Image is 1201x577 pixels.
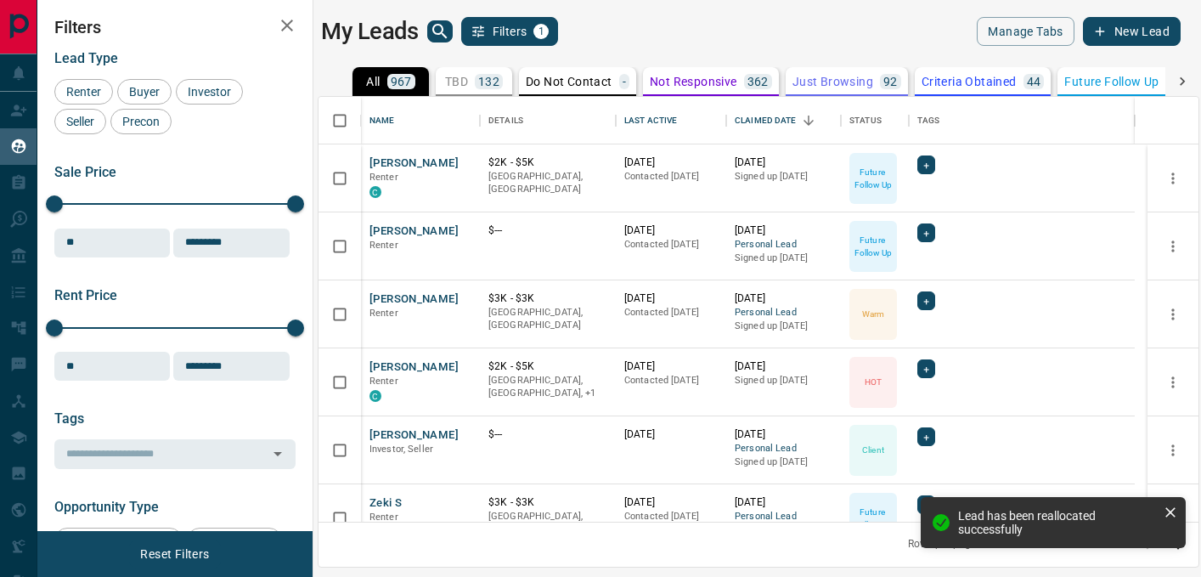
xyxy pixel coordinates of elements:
[391,76,412,88] p: 967
[923,224,929,241] span: +
[862,444,884,456] p: Client
[735,427,832,442] p: [DATE]
[917,427,935,446] div: +
[624,156,718,170] p: [DATE]
[488,374,607,400] p: Toronto
[54,410,84,427] span: Tags
[923,156,929,173] span: +
[54,499,159,515] span: Opportunity Type
[369,359,459,376] button: [PERSON_NAME]
[369,223,459,240] button: [PERSON_NAME]
[1064,76,1159,88] p: Future Follow Up
[624,97,677,144] div: Last Active
[361,97,480,144] div: Name
[54,50,118,66] span: Lead Type
[851,166,895,191] p: Future Follow Up
[54,287,117,303] span: Rent Price
[865,376,882,388] p: HOT
[369,390,381,402] div: condos.ca
[182,85,237,99] span: Investor
[488,97,523,144] div: Details
[735,442,832,456] span: Personal Lead
[650,76,737,88] p: Not Responsive
[117,79,172,105] div: Buyer
[488,156,607,170] p: $2K - $5K
[883,76,898,88] p: 92
[1160,370,1186,395] button: more
[726,97,841,144] div: Claimed Date
[958,509,1157,536] div: Lead has been reallocated successfully
[369,156,459,172] button: [PERSON_NAME]
[849,97,882,144] div: Status
[624,510,718,523] p: Contacted [DATE]
[792,76,873,88] p: Just Browsing
[369,512,398,523] span: Renter
[841,97,909,144] div: Status
[369,308,398,319] span: Renter
[369,172,398,183] span: Renter
[909,97,1135,144] div: Tags
[922,76,1017,88] p: Criteria Obtained
[624,238,718,252] p: Contacted [DATE]
[923,428,929,445] span: +
[478,76,499,88] p: 132
[1160,302,1186,327] button: more
[1027,76,1041,88] p: 44
[535,25,547,37] span: 1
[917,97,940,144] div: Tags
[735,223,832,238] p: [DATE]
[54,17,296,37] h2: Filters
[735,306,832,320] span: Personal Lead
[488,359,607,374] p: $2K - $5K
[624,495,718,510] p: [DATE]
[321,18,419,45] h1: My Leads
[917,359,935,378] div: +
[735,495,832,510] p: [DATE]
[735,170,832,184] p: Signed up [DATE]
[735,455,832,469] p: Signed up [DATE]
[747,76,769,88] p: 362
[624,374,718,387] p: Contacted [DATE]
[1083,17,1181,46] button: New Lead
[735,291,832,306] p: [DATE]
[624,170,718,184] p: Contacted [DATE]
[488,306,607,332] p: [GEOGRAPHIC_DATA], [GEOGRAPHIC_DATA]
[369,495,402,512] button: Zeki S
[851,234,895,259] p: Future Follow Up
[54,109,106,134] div: Seller
[908,537,979,552] p: Rows per page:
[623,76,626,88] p: -
[917,291,935,310] div: +
[176,79,243,105] div: Investor
[923,360,929,377] span: +
[616,97,726,144] div: Last Active
[369,444,433,455] span: Investor, Seller
[123,85,166,99] span: Buyer
[735,359,832,374] p: [DATE]
[461,17,559,46] button: Filters1
[54,79,113,105] div: Renter
[797,109,820,133] button: Sort
[735,156,832,170] p: [DATE]
[369,376,398,387] span: Renter
[735,374,832,387] p: Signed up [DATE]
[488,223,607,238] p: $---
[369,97,395,144] div: Name
[735,238,832,252] span: Personal Lead
[624,427,718,442] p: [DATE]
[369,427,459,444] button: [PERSON_NAME]
[624,359,718,374] p: [DATE]
[60,85,107,99] span: Renter
[735,510,832,524] span: Personal Lead
[1160,438,1186,463] button: more
[735,252,832,265] p: Signed up [DATE]
[977,17,1074,46] button: Manage Tabs
[110,109,172,134] div: Precon
[735,97,797,144] div: Claimed Date
[54,164,116,180] span: Sale Price
[129,540,220,569] button: Reset Filters
[917,156,935,174] div: +
[917,223,935,242] div: +
[1160,166,1186,191] button: more
[488,427,607,442] p: $---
